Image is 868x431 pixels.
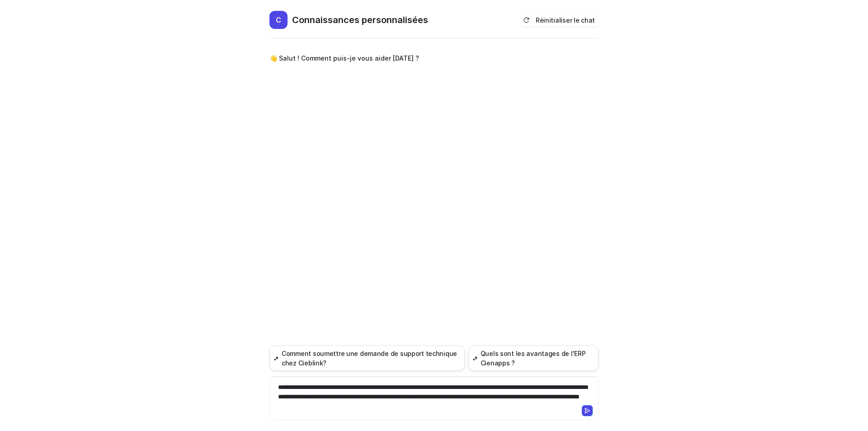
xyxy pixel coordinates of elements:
button: Comment soumettre une demande de support technique chez Cieblink? [269,346,465,371]
button: Quels sont les avantages de l'ERP Cienapps ? [468,346,599,371]
font: Quels sont les avantages de l'ERP Cienapps ? [481,350,586,367]
font: Comment soumettre une demande de support technique chez Cieblink? [282,350,457,367]
button: Réinitialiser le chat [520,14,599,27]
font: Connaissances personnalisées [292,14,428,25]
font: C [276,15,281,24]
font: 👋 Salut ! Comment puis-je vous aider [DATE] ? [269,54,419,62]
font: Réinitialiser le chat [536,16,595,24]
